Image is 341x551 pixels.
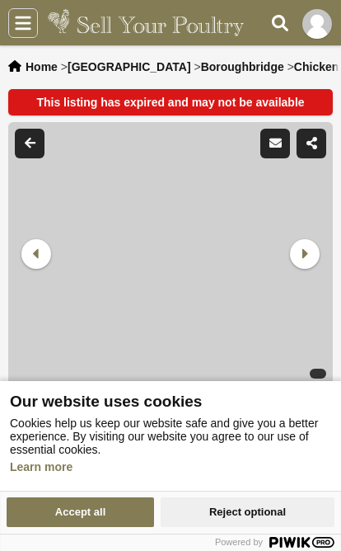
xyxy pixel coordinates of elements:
[7,497,154,527] button: Accept all
[48,9,244,37] img: Sell Your Poultry
[215,537,263,547] span: Powered by
[194,60,283,73] li: >
[8,89,333,115] div: This listing has expired and may not be available
[161,497,334,527] button: Reject optional
[61,60,191,73] li: >
[10,393,331,410] span: Our website uses cookies
[10,460,72,473] a: Learn more
[8,122,333,385] img: Buff Orpington pullets point of lay (POL) - 1/3
[26,60,58,73] a: Home
[302,9,332,39] img: Non-logged user
[68,60,191,73] a: [GEOGRAPHIC_DATA]
[201,60,284,73] a: Boroughbridge
[10,417,331,456] p: Cookies help us keep our website safe and give you a better experience. By visiting our website y...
